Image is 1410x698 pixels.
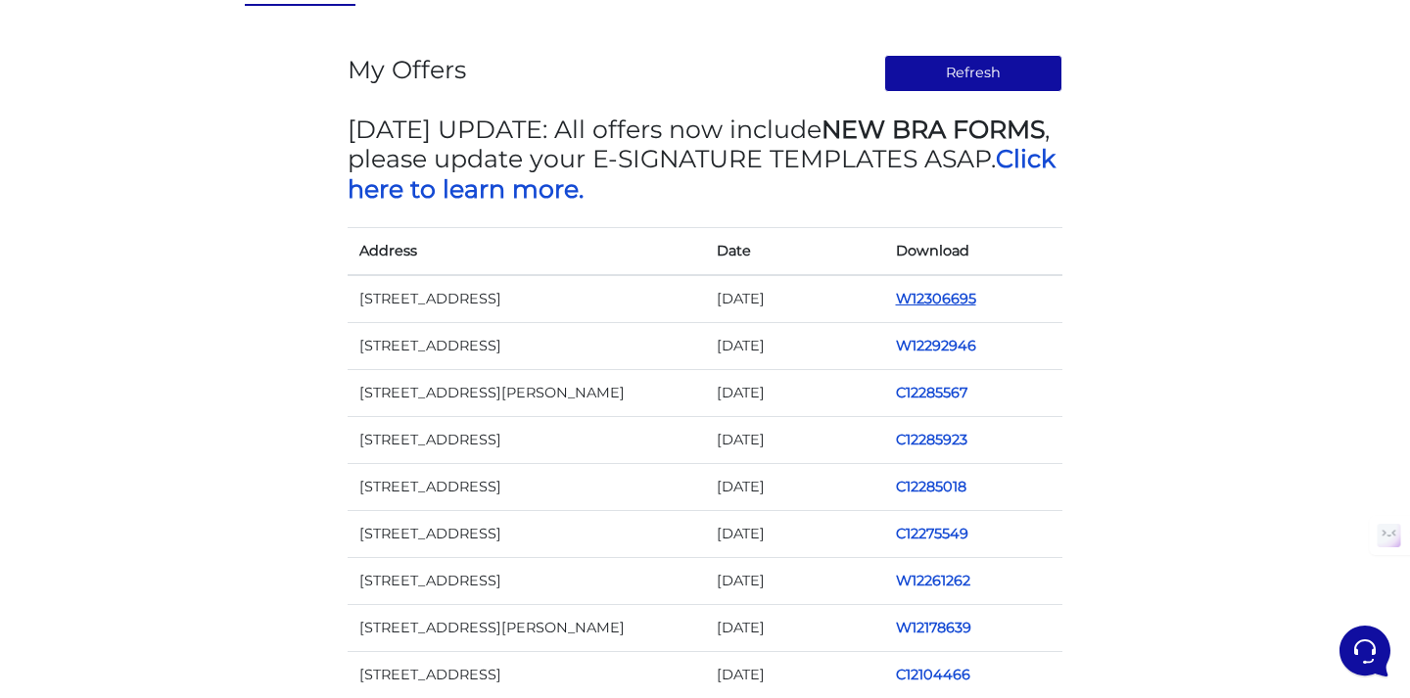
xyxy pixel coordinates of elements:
img: dark [31,112,70,151]
a: C12275549 [896,525,968,542]
td: [DATE] [705,369,884,416]
span: Find an Answer [31,322,133,338]
th: Address [348,227,705,275]
button: Messages [136,518,257,563]
input: Search for an Article... [44,364,320,384]
td: [STREET_ADDRESS] [348,558,705,605]
a: C12104466 [896,666,970,683]
a: W12292946 [896,337,976,354]
span: Your Conversations [31,78,159,94]
a: Open Help Center [244,322,360,338]
td: [STREET_ADDRESS][PERSON_NAME] [348,605,705,652]
p: Home [59,545,92,563]
a: W12178639 [896,619,971,636]
iframe: Customerly Messenger Launcher [1336,622,1394,680]
button: Start a Conversation [31,244,360,283]
span: Aura [82,185,301,205]
a: C12285018 [896,478,966,495]
button: Help [256,518,376,563]
a: W12306695 [896,290,976,307]
td: [DATE] [705,322,884,369]
td: [STREET_ADDRESS] [348,463,705,510]
a: C12285567 [896,384,967,401]
td: [DATE] [705,275,884,323]
td: [STREET_ADDRESS] [348,416,705,463]
p: Help [304,545,329,563]
button: Home [16,518,136,563]
td: [DATE] [705,558,884,605]
td: [STREET_ADDRESS] [348,322,705,369]
td: [DATE] [705,511,884,558]
a: AuraThank you, we will escalate this matter and have the support team look into it asap.5mo ago [23,102,368,161]
strong: NEW BRA FORMS [822,115,1045,144]
th: Date [705,227,884,275]
td: [STREET_ADDRESS] [348,511,705,558]
th: Download [884,227,1063,275]
p: Messages [168,545,224,563]
h3: [DATE] UPDATE: All offers now include , please update your E-SIGNATURE TEMPLATES ASAP. [348,115,1062,204]
td: [DATE] [705,463,884,510]
td: [DATE] [705,416,884,463]
a: See all [316,78,360,94]
a: C12285923 [896,431,967,448]
a: W12261262 [896,572,970,589]
h2: Hello Shay 👋 [16,16,329,47]
button: Refresh [884,55,1063,92]
td: [STREET_ADDRESS] [348,275,705,323]
p: Thank you, we will escalate this matter and have the support team look into it asap. [82,133,301,153]
td: [DATE] [705,605,884,652]
img: dark [31,187,70,226]
a: Click here to learn more. [348,144,1056,203]
p: This has been escalated. We will be in touch soon. [82,209,301,228]
span: Start a Conversation [141,256,274,271]
h3: My Offers [348,55,466,84]
p: 5mo ago [312,110,360,127]
p: 5mo ago [312,185,360,203]
span: Aura [82,110,301,129]
a: AuraThis has been escalated. We will be in touch soon.5mo ago [23,177,368,236]
td: [STREET_ADDRESS][PERSON_NAME] [348,369,705,416]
